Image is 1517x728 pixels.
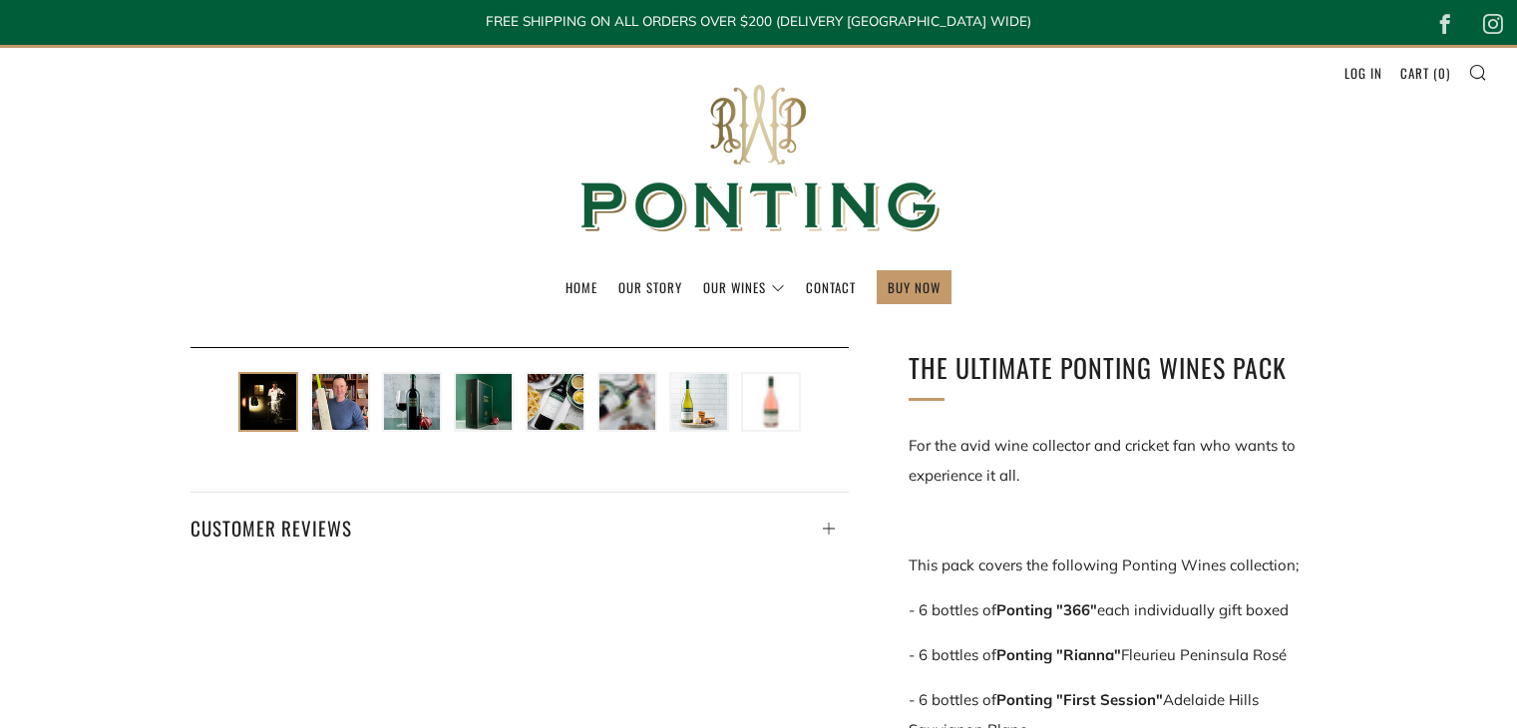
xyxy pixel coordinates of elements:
[1400,57,1450,89] a: Cart (0)
[618,271,682,303] a: Our Story
[996,690,1163,709] strong: Ponting "First Session"
[806,271,856,303] a: Contact
[566,271,597,303] a: Home
[528,374,583,430] img: Load image into Gallery viewer, The Ultimate Ponting Wines Pack
[743,374,799,430] img: Load image into Gallery viewer, The Ultimate Ponting Wines Pack
[312,374,368,430] img: Load image into Gallery viewer, The Ultimate Ponting Wines Pack
[909,640,1327,670] p: - 6 bottles of Fleurieu Peninsula Rosé
[996,600,1097,619] strong: Ponting "366"
[909,550,1327,580] p: This pack covers the following Ponting Wines collection;
[384,374,440,430] img: Load image into Gallery viewer, The Ultimate Ponting Wines Pack
[1438,63,1446,83] span: 0
[456,374,512,430] img: Load image into Gallery viewer, The Ultimate Ponting Wines Pack
[909,431,1327,491] p: For the avid wine collector and cricket fan who wants to experience it all.
[703,271,785,303] a: Our Wines
[909,347,1327,389] h1: The Ultimate Ponting Wines Pack
[238,372,298,432] button: Load image into Gallery viewer, The Ultimate Ponting Wines Pack
[599,374,655,430] img: Load image into Gallery viewer, The Ultimate Ponting Wines Pack
[190,492,849,545] a: Customer Reviews
[888,271,941,303] a: BUY NOW
[909,595,1327,625] p: - 6 bottles of each individually gift boxed
[240,374,296,430] img: Load image into Gallery viewer, The Ultimate Ponting Wines Pack
[671,374,727,430] img: Load image into Gallery viewer, The Ultimate Ponting Wines Pack
[560,48,958,270] img: Ponting Wines
[190,511,849,545] h4: Customer Reviews
[1344,57,1382,89] a: Log in
[996,645,1121,664] strong: Ponting "Rianna"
